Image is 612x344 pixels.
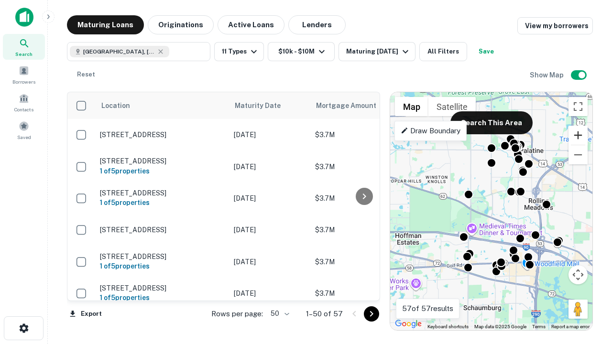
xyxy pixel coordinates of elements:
[100,166,224,176] h6: 1 of 5 properties
[100,292,224,303] h6: 1 of 5 properties
[15,50,33,58] span: Search
[100,157,224,165] p: [STREET_ADDRESS]
[100,130,224,139] p: [STREET_ADDRESS]
[427,323,469,330] button: Keyboard shortcuts
[564,237,612,283] iframe: Chat Widget
[14,106,33,113] span: Contacts
[532,324,546,329] a: Terms (opens in new tab)
[390,92,592,330] div: 0 0
[234,129,306,140] p: [DATE]
[568,126,588,145] button: Zoom in
[211,308,263,320] p: Rows per page:
[568,97,588,116] button: Toggle fullscreen view
[83,47,155,56] span: [GEOGRAPHIC_DATA], [GEOGRAPHIC_DATA]
[234,257,306,267] p: [DATE]
[316,100,389,111] span: Mortgage Amount
[315,288,411,299] p: $3.7M
[100,189,224,197] p: [STREET_ADDRESS]
[3,62,45,87] a: Borrowers
[395,97,428,116] button: Show street map
[234,225,306,235] p: [DATE]
[393,318,424,330] a: Open this area in Google Maps (opens a new window)
[315,257,411,267] p: $3.7M
[315,193,411,204] p: $3.7M
[67,15,144,34] button: Maturing Loans
[12,78,35,86] span: Borrowers
[530,70,565,80] h6: Show Map
[267,307,291,321] div: 50
[214,42,264,61] button: 11 Types
[419,42,467,61] button: All Filters
[95,92,229,119] th: Location
[3,89,45,115] a: Contacts
[402,303,453,314] p: 57 of 57 results
[471,42,502,61] button: Save your search to get updates of matches that match your search criteria.
[450,111,533,134] button: Search This Area
[517,17,593,34] a: View my borrowers
[100,197,224,208] h6: 1 of 5 properties
[568,300,588,319] button: Drag Pegman onto the map to open Street View
[315,161,411,172] p: $3.7M
[17,133,31,141] span: Saved
[67,307,104,321] button: Export
[393,318,424,330] img: Google
[339,42,415,61] button: Maturing [DATE]
[401,125,460,137] p: Draw Boundary
[3,34,45,60] a: Search
[288,15,346,34] button: Lenders
[364,306,379,322] button: Go to next page
[234,193,306,204] p: [DATE]
[101,100,130,111] span: Location
[268,42,335,61] button: $10k - $10M
[229,92,310,119] th: Maturity Date
[148,15,214,34] button: Originations
[15,8,33,27] img: capitalize-icon.png
[474,324,526,329] span: Map data ©2025 Google
[315,225,411,235] p: $3.7M
[100,252,224,261] p: [STREET_ADDRESS]
[71,65,101,84] button: Reset
[310,92,415,119] th: Mortgage Amount
[100,226,224,234] p: [STREET_ADDRESS]
[218,15,284,34] button: Active Loans
[234,161,306,172] p: [DATE]
[3,117,45,143] a: Saved
[428,97,476,116] button: Show satellite imagery
[235,100,293,111] span: Maturity Date
[100,261,224,271] h6: 1 of 5 properties
[315,129,411,140] p: $3.7M
[551,324,590,329] a: Report a map error
[346,46,411,57] div: Maturing [DATE]
[100,284,224,292] p: [STREET_ADDRESS]
[568,145,588,164] button: Zoom out
[306,308,343,320] p: 1–50 of 57
[234,288,306,299] p: [DATE]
